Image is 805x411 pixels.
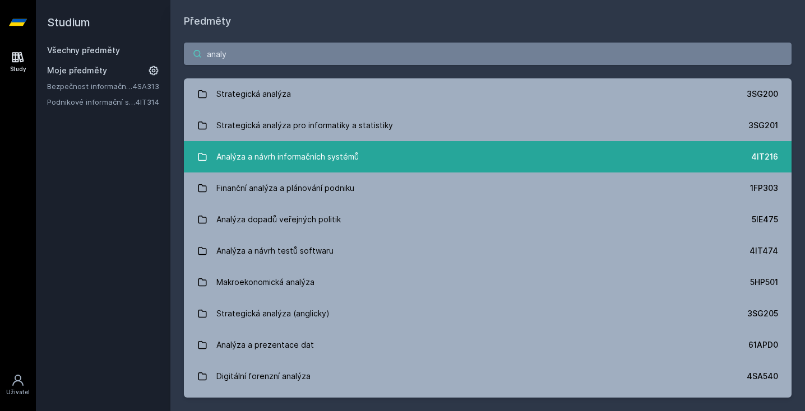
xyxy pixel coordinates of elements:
[748,339,778,351] div: 61APD0
[216,146,359,168] div: Analýza a návrh informačních systémů
[184,141,792,172] a: Analýza a návrh informačních systémů 4IT216
[216,334,314,356] div: Analýza a prezentace dat
[216,240,334,262] div: Analýza a návrh testů softwaru
[216,177,354,199] div: Finanční analýza a plánování podniku
[133,82,159,91] a: 4SA313
[47,65,107,76] span: Moje předměty
[184,78,792,110] a: Strategická analýza 3SG200
[216,271,314,293] div: Makroekonomická analýza
[747,308,778,319] div: 3SG205
[184,329,792,361] a: Analýza a prezentace dat 61APD0
[750,277,778,288] div: 5HP501
[2,45,34,79] a: Study
[216,83,291,105] div: Strategická analýza
[184,235,792,267] a: Analýza a návrh testů softwaru 4IT474
[184,13,792,29] h1: Předměty
[6,388,30,396] div: Uživatel
[47,96,136,108] a: Podnikové informační systémy
[136,97,159,106] a: 4IT314
[750,245,778,256] div: 4IT474
[750,183,778,194] div: 1FP303
[752,214,778,225] div: 5IE475
[47,45,120,55] a: Všechny předměty
[184,110,792,141] a: Strategická analýza pro informatiky a statistiky 3SG201
[216,302,330,325] div: Strategická analýza (anglicky)
[184,172,792,204] a: Finanční analýza a plánování podniku 1FP303
[751,151,778,162] div: 4IT216
[2,368,34,402] a: Uživatel
[216,114,393,137] div: Strategická analýza pro informatiky a statistiky
[184,43,792,65] input: Název nebo ident předmětu…
[184,267,792,298] a: Makroekonomická analýza 5HP501
[184,298,792,329] a: Strategická analýza (anglicky) 3SG205
[184,361,792,392] a: Digitální forenzní analýza 4SA540
[10,65,26,73] div: Study
[216,208,341,231] div: Analýza dopadů veřejných politik
[47,81,133,92] a: Bezpečnost informačních systémů
[747,88,778,100] div: 3SG200
[747,371,778,382] div: 4SA540
[184,204,792,235] a: Analýza dopadů veřejných politik 5IE475
[216,365,311,387] div: Digitální forenzní analýza
[748,120,778,131] div: 3SG201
